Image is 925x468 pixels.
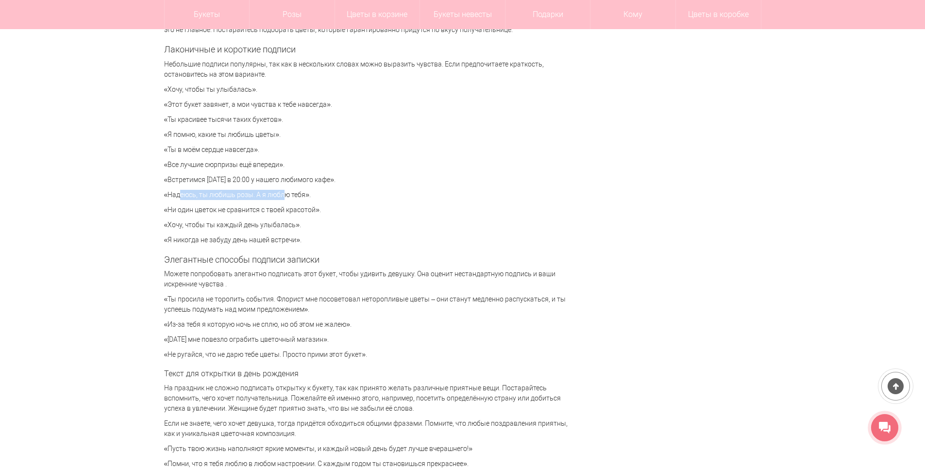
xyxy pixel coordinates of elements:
[164,444,577,454] p: «Пусть твою жизнь наполняют яркие моменты, и каждый новый день будет лучше вчерашнего!»
[164,418,577,439] p: Если не знаете, чего хочет девушка, тогда придётся обходиться общими фразами. Помните, что любые ...
[164,160,577,170] p: «Все лучшие сюрпризы ещё впереди».
[164,59,577,80] p: Небольшие подписи популярны, так как в нескольких словах можно выразить чувства. Если предпочитае...
[164,383,577,414] p: На праздник не сложно подписать открытку к букету, так как принято желать различные приятные вещи...
[164,45,577,54] h2: Лаконичные и короткие подписи
[164,350,577,360] p: «Не ругайся, что не дарю тебе цветы. Просто прими этот букет».
[164,205,577,215] p: «Ни один цветок не сравнится с твоей красотой».
[164,319,577,330] p: «Из-за тебя я которую ночь не сплю, но об этом не жалею».
[164,255,577,265] h2: Элегантные способы подписи записки
[164,145,577,155] p: «Ты в моём сердце навсегда».
[164,220,577,230] p: «Хочу, чтобы ты каждый день улыбалась».
[164,269,577,289] p: Можете попробовать элегантно подписать этот букет, чтобы удивить девушку. Она оценит нестандартну...
[164,235,577,245] p: «Я никогда не забуду день нашей встречи».
[164,115,577,125] p: «Ты красивее тысячи таких букетов».
[164,130,577,140] p: «Я помню, какие ты любишь цветы».
[164,175,577,185] p: «Встретимся [DATE] в 20:00 у нашего любимого кафе».
[164,294,577,315] p: «Ты просила не торопить события. Флорист мне посоветовал неторопливые цветы – они станут медленно...
[164,190,577,200] p: «Надеюсь, ты любишь розы. А я люблю тебя».
[164,334,577,345] p: «[DATE] мне повезло ограбить цветочный магазин».
[164,100,577,110] p: «Этот букет завянет, а мои чувства к тебе навсегда».
[164,84,577,95] p: «Хочу, чтобы ты улыбалась».
[164,369,577,378] h3: Текст для открытки в день рождения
